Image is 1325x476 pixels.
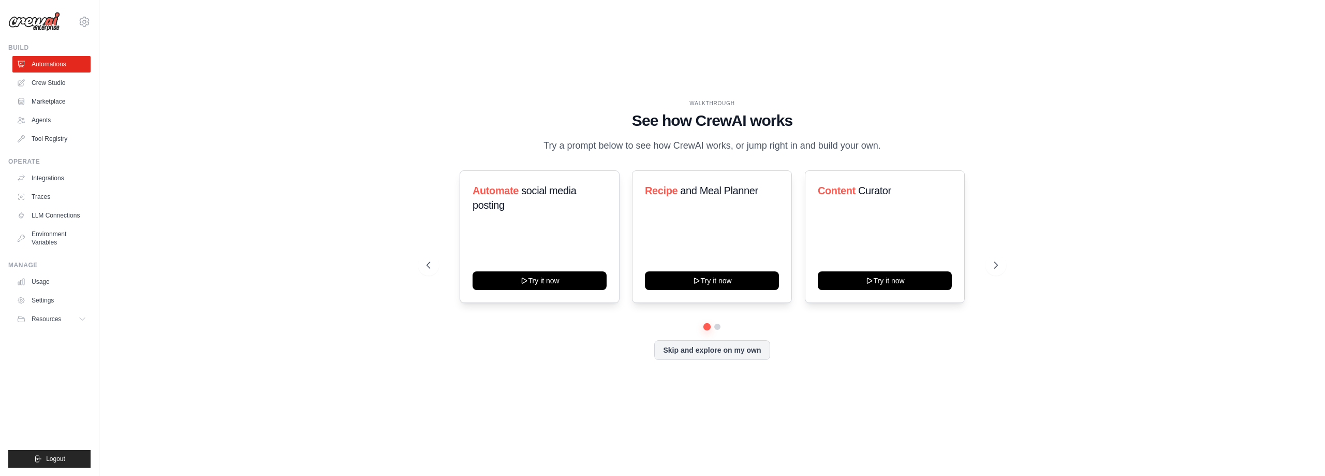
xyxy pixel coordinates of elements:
p: Try a prompt below to see how CrewAI works, or jump right in and build your own. [538,138,886,153]
a: Usage [12,273,91,290]
button: Resources [12,311,91,327]
a: Agents [12,112,91,128]
div: Build [8,44,91,52]
a: LLM Connections [12,207,91,224]
span: and Meal Planner [681,185,758,196]
h1: See how CrewAI works [426,111,998,130]
a: Automations [12,56,91,73]
span: social media posting [473,185,577,211]
button: Skip and explore on my own [654,340,770,360]
span: Automate [473,185,519,196]
span: Recipe [645,185,678,196]
span: Logout [46,455,65,463]
div: WALKTHROUGH [426,99,998,107]
span: Resources [32,315,61,323]
a: Integrations [12,170,91,186]
a: Marketplace [12,93,91,110]
a: Tool Registry [12,131,91,147]
a: Crew Studio [12,75,91,91]
span: Curator [858,185,891,196]
a: Settings [12,292,91,309]
a: Traces [12,189,91,205]
button: Try it now [645,271,779,290]
img: Logo [8,12,60,32]
span: Content [818,185,856,196]
div: Operate [8,157,91,166]
div: Manage [8,261,91,269]
button: Try it now [818,271,952,290]
a: Environment Variables [12,226,91,251]
button: Try it now [473,271,607,290]
button: Logout [8,450,91,468]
